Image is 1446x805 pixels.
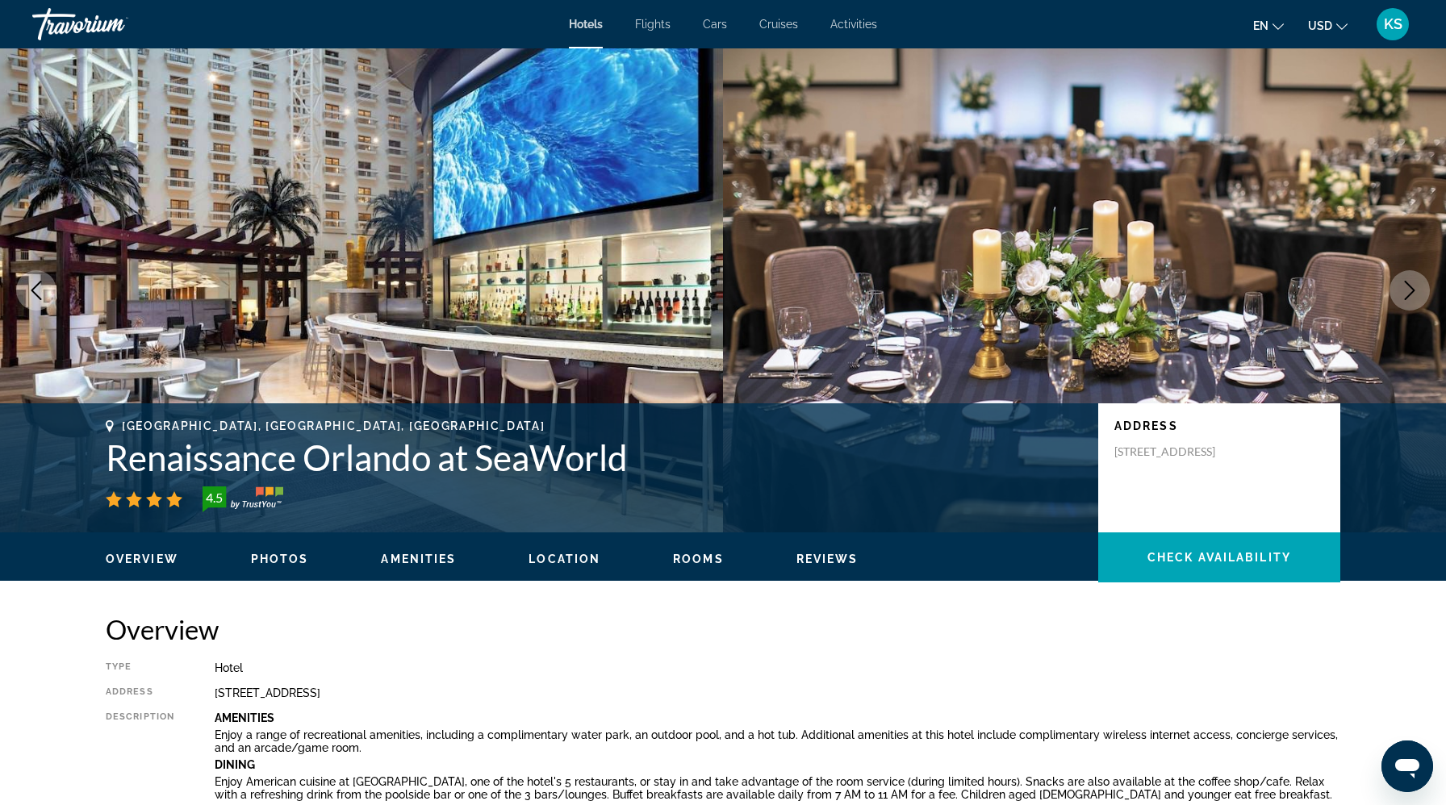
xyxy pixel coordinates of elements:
a: Travorium [32,3,194,45]
span: en [1253,19,1268,32]
button: Photos [251,552,309,566]
span: Location [529,553,600,565]
iframe: Botón para iniciar la ventana de mensajería [1381,740,1433,792]
a: Hotels [569,18,603,31]
span: [GEOGRAPHIC_DATA], [GEOGRAPHIC_DATA], [GEOGRAPHIC_DATA] [122,419,545,432]
h2: Overview [106,613,1340,645]
span: Rooms [673,553,724,565]
div: Type [106,661,174,674]
span: Amenities [381,553,456,565]
p: Address [1114,419,1324,432]
button: Check Availability [1098,532,1340,582]
a: Cruises [759,18,798,31]
img: trustyou-badge-hor.svg [203,486,283,512]
p: Enjoy American cuisine at [GEOGRAPHIC_DATA], one of the hotel's 5 restaurants, or stay in and tak... [215,775,1340,801]
span: USD [1308,19,1332,32]
a: Cars [703,18,727,31]
span: Reviews [796,553,859,565]
b: Dining [215,758,255,771]
p: [STREET_ADDRESS] [1114,444,1243,459]
button: Change currency [1308,14,1348,37]
button: Overview [106,552,178,566]
span: Photos [251,553,309,565]
button: Rooms [673,552,724,566]
span: Overview [106,553,178,565]
button: Previous image [16,270,56,311]
div: Address [106,686,174,699]
h1: Renaissance Orlando at SeaWorld [106,436,1082,478]
p: Enjoy a range of recreational amenities, including a complimentary water park, an outdoor pool, a... [215,728,1340,754]
button: Location [529,552,600,566]
a: Activities [830,18,877,31]
button: Reviews [796,552,859,566]
div: Hotel [215,661,1340,674]
b: Amenities [215,711,274,724]
span: Check Availability [1147,551,1291,564]
button: User Menu [1372,7,1414,41]
div: [STREET_ADDRESS] [215,686,1340,699]
div: 4.5 [198,488,230,507]
button: Next image [1390,270,1430,311]
button: Change language [1253,14,1284,37]
button: Amenities [381,552,456,566]
a: Flights [635,18,671,31]
span: KS [1384,16,1402,32]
